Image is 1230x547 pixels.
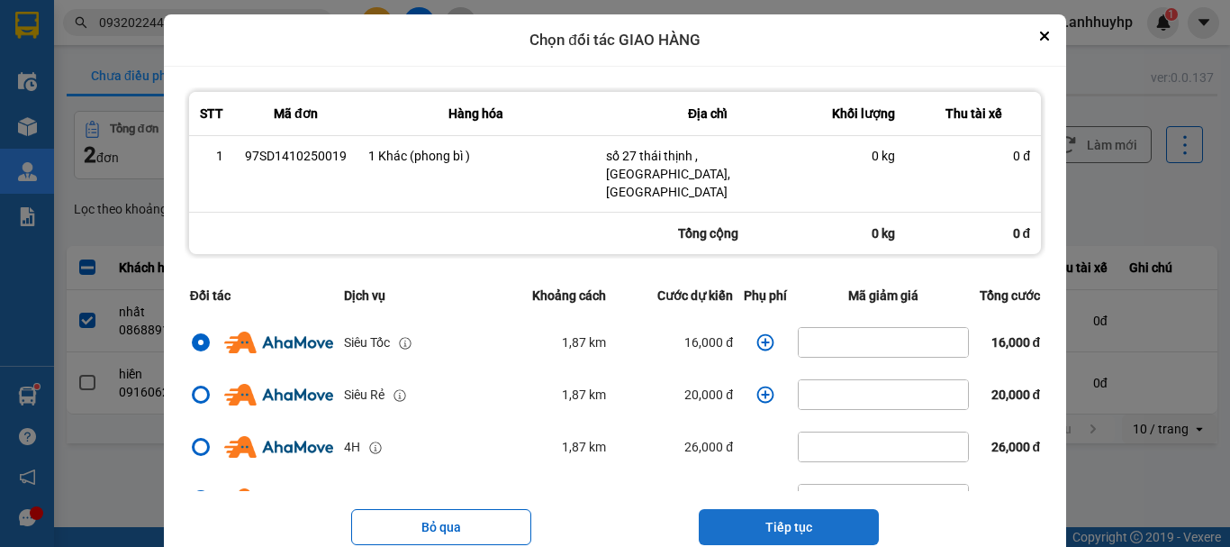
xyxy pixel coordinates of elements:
th: Cước dự kiến [611,275,738,316]
td: 20,000 đ [611,369,738,421]
span: 26,000 đ [991,440,1041,454]
td: 1,87 km [486,316,611,369]
td: 1,87 km [486,473,611,525]
button: Tiếp tục [699,509,879,545]
div: 0 đ [906,213,1041,254]
div: STT [200,103,223,124]
div: Hàng hóa [368,103,584,124]
img: logo [8,71,100,163]
span: Chuyển phát nhanh: [GEOGRAPHIC_DATA] - [GEOGRAPHIC_DATA] [102,77,258,141]
th: Khoảng cách [486,275,611,316]
img: Ahamove [224,384,333,406]
th: Đối tác [185,275,339,316]
span: 20,000 đ [991,387,1041,402]
div: Tổng cộng [595,213,820,254]
div: Thu tài xế [917,103,1030,124]
div: số 27 thái thịnh , [GEOGRAPHIC_DATA], [GEOGRAPHIC_DATA] [606,147,809,201]
strong: CHUYỂN PHÁT NHANH VIP ANH HUY [112,14,247,73]
th: Mã giảm giá [792,275,974,316]
div: Khối lượng [831,103,895,124]
img: Ahamove [224,332,333,353]
div: 0 kg [820,213,906,254]
span: 16,000 đ [991,335,1041,350]
th: Tổng cước [974,275,1045,316]
th: Dịch vụ [339,275,486,316]
div: Siêu Tốc [344,333,390,352]
td: 1,87 km [486,369,611,421]
img: Ahamove [224,488,333,510]
td: 20,000 đ [611,473,738,525]
img: Ahamove [224,436,333,458]
td: 26,000 đ [611,421,738,473]
div: 1 Khác (phong bì ) [368,147,584,165]
div: Chọn đối tác GIAO HÀNG [164,14,1066,67]
div: 97SD1410250019 [245,147,347,165]
td: 1,87 km [486,421,611,473]
div: 0 kg [831,147,895,165]
div: Địa chỉ [606,103,809,124]
td: 16,000 đ [611,316,738,369]
div: 1 [200,147,223,165]
div: Siêu Rẻ [344,385,384,405]
div: 4H [344,437,360,457]
div: Mã đơn [245,103,347,124]
button: Bỏ qua [351,509,531,545]
div: 2H [344,489,360,509]
div: 0 đ [917,147,1030,165]
th: Phụ phí [738,275,792,316]
button: Close [1034,25,1055,47]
